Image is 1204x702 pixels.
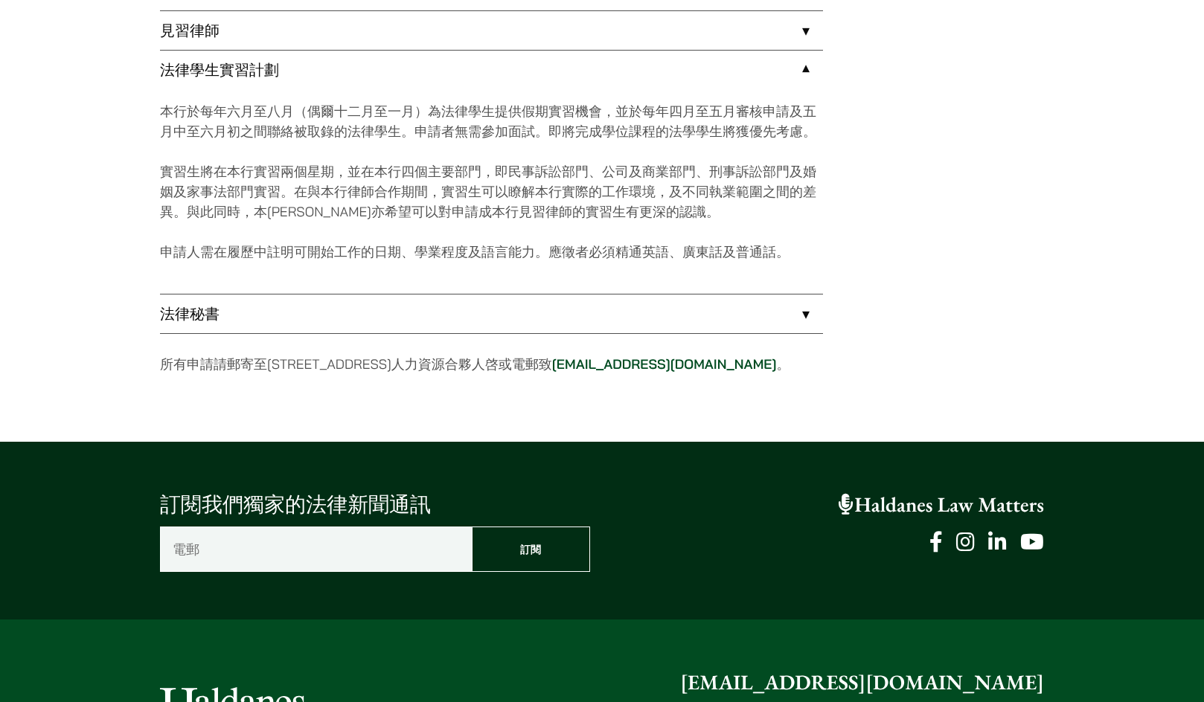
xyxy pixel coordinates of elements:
[160,101,823,141] p: 本行於每年六月至八月（偶爾十二月至一月）為法律學生提供假期實習機會，並於每年四月至五月審核申請及五月中至六月初之間聯絡被取錄的法律學生。申請者無需參加面試。即將完成學位課程的法學學生將獲優先考慮。
[160,11,823,50] a: 見習律師
[552,355,777,373] a: [EMAIL_ADDRESS][DOMAIN_NAME]
[839,492,1044,518] a: Haldanes Law Matters
[160,526,472,572] input: 電郵
[160,51,823,89] a: 法律學生實習計劃
[160,489,590,521] p: 訂閱我們獨家的法律新聞通訊
[680,669,1044,696] a: [EMAIL_ADDRESS][DOMAIN_NAME]
[472,526,591,572] input: 訂閱
[160,354,823,374] p: 所有申請請郵寄至[STREET_ADDRESS]人力資源合夥人啓或電郵致 。
[160,294,823,333] a: 法律秘書
[160,242,823,262] p: 申請人需在履歷中註明可開始工作的日期、學業程度及語言能力。應徵者必須精通英語、廣東話及普通話。
[160,89,823,294] div: 法律學生實習計劃
[160,161,823,222] p: 實習生將在本行實習兩個星期，並在本行四個主要部門，即民事訴訟部門、公司及商業部門、刑事訴訟部門及婚姻及家事法部門實習。在與本行律師合作期間，實習生可以瞭解本行實際的工作環境，及不同執業範圍之間的...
